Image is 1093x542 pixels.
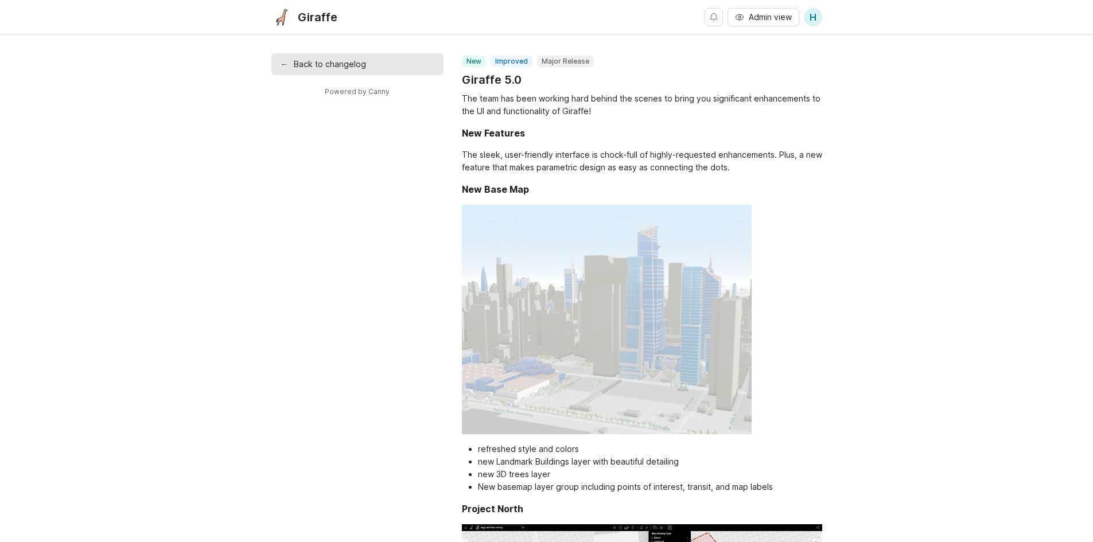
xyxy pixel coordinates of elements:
div: Project North [462,502,523,516]
span: H [810,10,816,24]
div: The sleek, user-friendly interface is chock-full of highly-requested enhancements. Plus, a new fe... [462,149,822,174]
div: ← [281,58,288,71]
li: New basemap layer group including points of interest, transit, and map labels [478,481,822,493]
a: ←Back to changelog [271,53,444,75]
div: New Features [462,126,525,140]
button: H [804,8,822,26]
img: Giraffe logo [271,7,292,28]
li: refreshed style and colors [478,443,822,455]
div: New Base Map [462,182,529,196]
div: Giraffe [298,11,337,23]
p: improved [495,57,528,66]
li: new Landmark Buildings layer with beautiful detailing [478,455,822,468]
div: The team has been working hard behind the scenes to bring you significant enhancements to the UI ... [462,92,822,118]
p: new [466,57,481,66]
p: Major Release [542,57,589,66]
li: new 3D trees layer [478,468,822,481]
span: Admin view [749,11,792,23]
a: Giraffe 5.0 [462,72,594,88]
button: Notifications [705,8,723,26]
a: Powered by Canny [323,85,391,98]
button: Admin view [728,8,799,26]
